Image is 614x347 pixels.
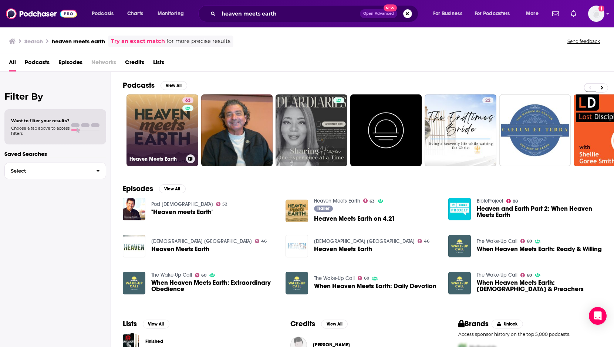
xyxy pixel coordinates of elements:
[286,200,308,222] a: Heaven Meets Earth on 4.21
[185,97,190,104] span: 63
[145,337,163,346] a: Finished
[477,246,602,252] a: When Heaven Meets Earth: Ready & Willing
[314,283,436,289] a: When Heaven Meets Earth: Daily Devotion
[589,307,607,325] div: Open Intercom Messenger
[286,272,308,294] img: When Heaven Meets Earth: Daily Devotion
[526,9,539,19] span: More
[358,276,370,280] a: 60
[314,246,372,252] a: Heaven Meets Earth
[477,272,517,278] a: The Wake-Up Call
[216,202,227,206] a: 52
[126,94,198,166] a: 63Heaven Meets Earth
[477,198,503,204] a: BibleProject
[568,7,579,20] a: Show notifications dropdown
[52,38,105,45] h3: heaven meets earth
[477,280,602,292] span: When Heaven Meets Earth: [DEMOGRAPHIC_DATA] & Preachers
[123,198,145,220] img: "Heaven meets Earth"
[6,7,77,21] a: Podchaser - Follow, Share and Rate Podcasts
[290,319,315,328] h2: Credits
[153,56,164,71] a: Lists
[127,9,143,19] span: Charts
[470,8,521,20] button: open menu
[485,97,490,104] span: 22
[4,150,106,157] p: Saved Searches
[314,238,415,244] a: Calvary Chapel Fort Lauderdale
[363,12,394,16] span: Open Advanced
[448,198,471,220] img: Heaven and Earth Part 2: When Heaven Meets Earth
[314,216,395,222] a: Heaven Meets Earth on 4.21
[125,56,144,71] a: Credits
[201,274,206,277] span: 60
[588,6,604,22] span: Logged in as TinaPugh
[25,56,50,71] a: Podcasts
[151,209,213,215] a: "Heaven meets Earth"
[5,169,90,173] span: Select
[11,126,70,136] span: Choose a tab above to access filters.
[458,319,489,328] h2: Brands
[363,198,375,203] a: 63
[314,198,360,204] a: Heaven Meets Earth
[205,5,425,22] div: Search podcasts, credits, & more...
[123,81,155,90] h2: Podcasts
[520,239,532,243] a: 60
[370,200,375,203] span: 63
[428,8,472,20] button: open menu
[161,81,187,90] button: View All
[158,9,184,19] span: Monitoring
[129,156,183,162] h3: Heaven Meets Earth
[477,238,517,244] a: The Wake-Up Call
[195,273,207,277] a: 60
[360,9,397,18] button: Open AdvancedNew
[433,9,462,19] span: For Business
[151,246,209,252] a: Heaven Meets Earth
[424,240,429,243] span: 46
[123,184,186,193] a: EpisodesView All
[477,206,602,218] a: Heaven and Earth Part 2: When Heaven Meets Earth
[286,235,308,257] img: Heaven Meets Earth
[317,206,330,211] span: Trailer
[588,6,604,22] img: User Profile
[91,56,116,71] span: Networks
[527,240,532,243] span: 60
[448,272,471,294] img: When Heaven Meets Earth: Prophets & Preachers
[290,319,348,328] a: CreditsView All
[123,319,169,328] a: ListsView All
[588,6,604,22] button: Show profile menu
[222,203,227,206] span: 52
[4,163,106,179] button: Select
[123,319,137,328] h2: Lists
[448,235,471,257] img: When Heaven Meets Earth: Ready & Willing
[123,184,153,193] h2: Episodes
[159,184,186,193] button: View All
[87,8,123,20] button: open menu
[123,81,187,90] a: PodcastsView All
[122,8,148,20] a: Charts
[182,97,193,103] a: 63
[9,56,16,71] a: All
[111,37,165,46] a: Try an exact match
[24,38,43,45] h3: Search
[143,320,169,328] button: View All
[492,320,523,328] button: Unlock
[123,235,145,257] img: Heaven Meets Earth
[58,56,82,71] a: Episodes
[4,91,106,102] h2: Filter By
[506,199,518,203] a: 88
[513,200,518,203] span: 88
